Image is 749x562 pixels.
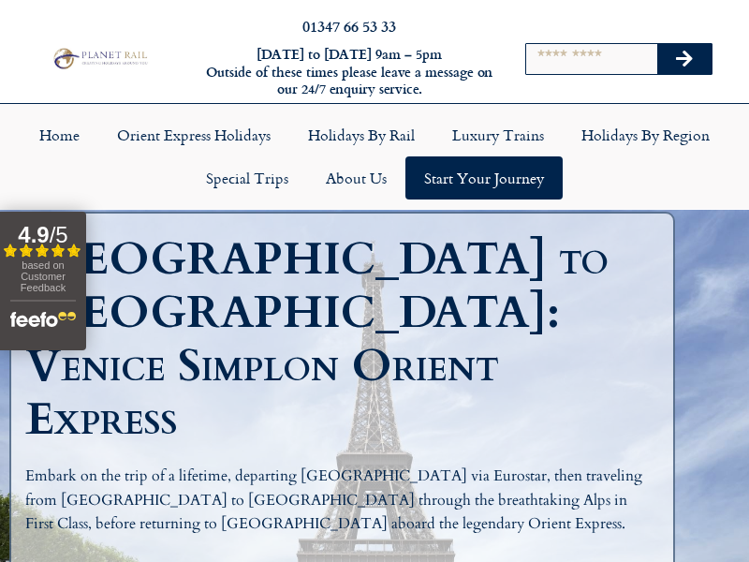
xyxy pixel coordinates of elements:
nav: Menu [9,113,740,200]
a: 01347 66 53 33 [302,15,396,37]
a: Home [21,113,98,156]
a: Holidays by Rail [289,113,433,156]
button: Search [657,44,712,74]
h6: [DATE] to [DATE] 9am – 5pm Outside of these times please leave a message on our 24/7 enquiry serv... [204,46,494,98]
h1: [GEOGRAPHIC_DATA] to [GEOGRAPHIC_DATA]: Venice Simplon Orient Express [25,232,645,446]
a: Luxury Trains [433,113,563,156]
img: Planet Rail Train Holidays Logo [50,46,150,70]
a: Orient Express Holidays [98,113,289,156]
a: Special Trips [187,156,307,200]
p: Embark on the trip of a lifetime, departing [GEOGRAPHIC_DATA] via Eurostar, then traveling from [... [25,465,650,537]
a: About Us [307,156,405,200]
a: Holidays by Region [563,113,728,156]
a: Start your Journey [405,156,563,200]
